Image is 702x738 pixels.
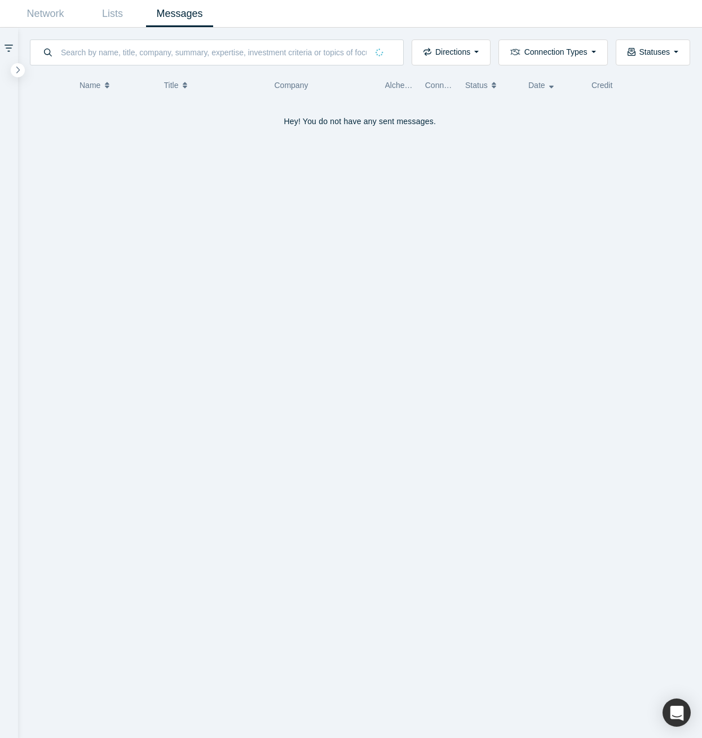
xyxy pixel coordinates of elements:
span: Connection Type [425,81,484,90]
button: Title [164,73,263,97]
input: Search by name, title, company, summary, expertise, investment criteria or topics of focus [60,39,368,65]
button: Name [80,73,152,97]
a: Lists [79,1,146,27]
span: Status [465,73,488,97]
span: Title [164,73,179,97]
span: Date [528,73,545,97]
button: Status [465,73,516,97]
span: Company [275,81,308,90]
button: Connection Types [498,39,607,65]
span: Name [80,73,100,97]
button: Statuses [616,39,690,65]
button: Date [528,73,580,97]
a: Network [12,1,79,27]
a: Messages [146,1,213,27]
span: Credit [591,81,612,90]
span: Alchemist Role [385,81,438,90]
button: Directions [412,39,491,65]
h4: Hey! You do not have any sent messages. [30,117,691,126]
